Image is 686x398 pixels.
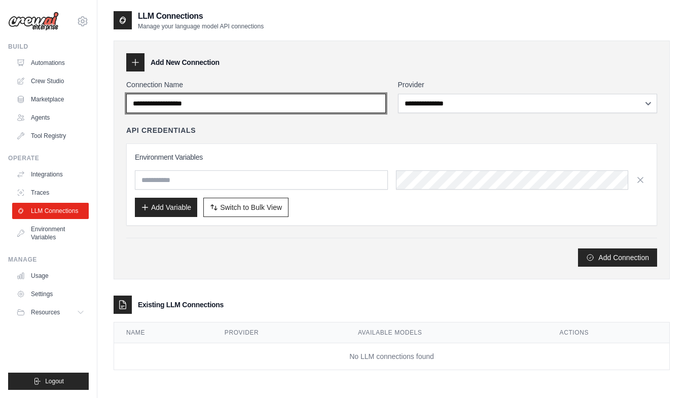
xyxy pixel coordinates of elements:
a: Agents [12,110,89,126]
th: Available Models [346,322,548,343]
div: Operate [8,154,89,162]
a: Marketplace [12,91,89,107]
a: Crew Studio [12,73,89,89]
h3: Existing LLM Connections [138,300,224,310]
div: Build [8,43,89,51]
td: No LLM connections found [114,343,669,370]
a: Integrations [12,166,89,183]
a: Usage [12,268,89,284]
a: Traces [12,185,89,201]
a: LLM Connections [12,203,89,219]
a: Tool Registry [12,128,89,144]
label: Connection Name [126,80,386,90]
button: Switch to Bulk View [203,198,288,217]
button: Add Connection [578,248,657,267]
img: Logo [8,12,59,31]
h4: API Credentials [126,125,196,135]
h3: Add New Connection [151,57,220,67]
a: Environment Variables [12,221,89,245]
button: Add Variable [135,198,197,217]
th: Actions [548,322,669,343]
div: Manage [8,256,89,264]
p: Manage your language model API connections [138,22,264,30]
h3: Environment Variables [135,152,648,162]
th: Provider [212,322,346,343]
span: Resources [31,308,60,316]
button: Resources [12,304,89,320]
span: Logout [45,377,64,385]
span: Switch to Bulk View [220,202,282,212]
h2: LLM Connections [138,10,264,22]
label: Provider [398,80,658,90]
th: Name [114,322,212,343]
button: Logout [8,373,89,390]
a: Automations [12,55,89,71]
a: Settings [12,286,89,302]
